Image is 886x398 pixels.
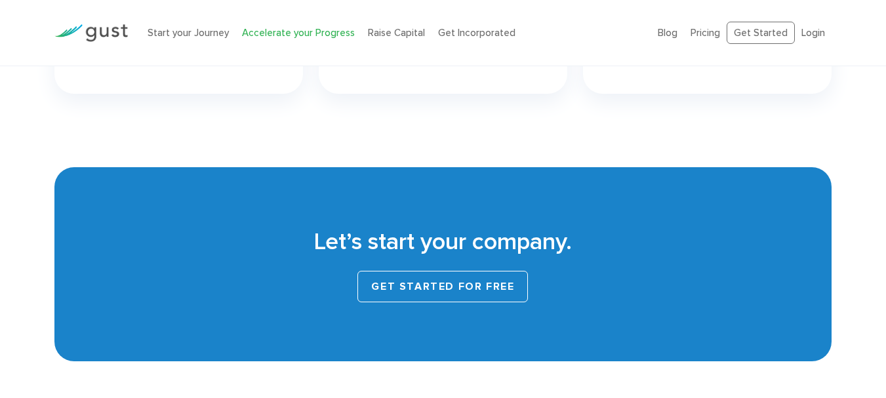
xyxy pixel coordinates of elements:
[438,27,515,39] a: Get Incorporated
[148,27,229,39] a: Start your Journey
[801,27,825,39] a: Login
[54,24,128,42] img: Gust Logo
[727,22,795,45] a: Get Started
[368,27,425,39] a: Raise Capital
[74,226,813,258] h2: Let’s start your company.
[242,27,355,39] a: Accelerate your Progress
[357,271,528,302] a: Get started for free
[691,27,720,39] a: Pricing
[658,27,677,39] a: Blog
